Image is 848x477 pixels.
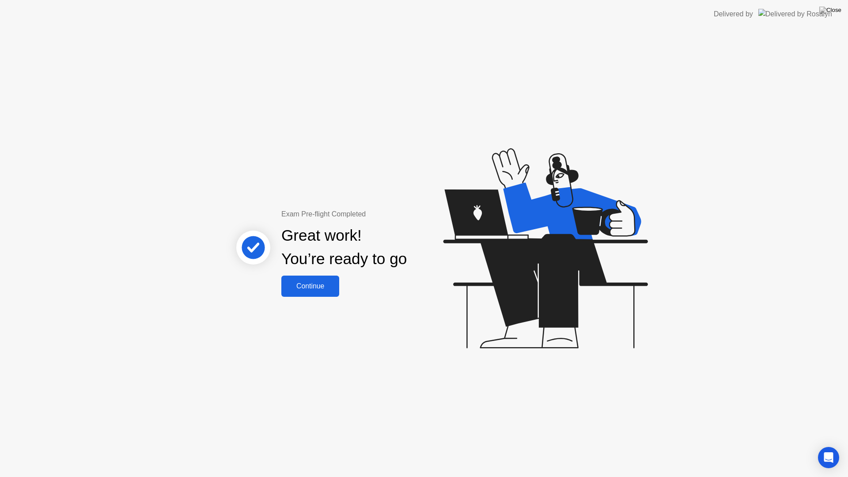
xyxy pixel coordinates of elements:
div: Open Intercom Messenger [818,447,839,468]
button: Continue [281,276,339,297]
div: Continue [284,282,337,290]
img: Close [819,7,841,14]
img: Delivered by Rosalyn [758,9,832,19]
div: Great work! You’re ready to go [281,224,407,271]
div: Exam Pre-flight Completed [281,209,464,220]
div: Delivered by [714,9,753,19]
